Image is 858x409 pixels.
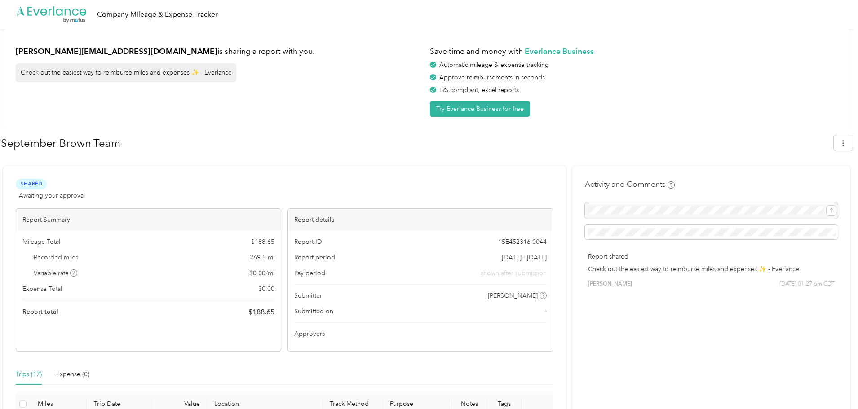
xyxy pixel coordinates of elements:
h1: September Brown Team [1,132,827,154]
p: Report shared [588,252,835,261]
h4: Activity and Comments [585,179,675,190]
button: Try Everlance Business for free [430,101,530,117]
div: Report Summary [16,209,281,231]
span: [PERSON_NAME] [488,291,538,300]
span: - [545,307,547,316]
span: Submitted on [294,307,333,316]
div: Company Mileage & Expense Tracker [97,9,218,20]
span: 15E452316-0044 [498,237,547,246]
span: Expense Total [22,284,62,294]
span: $ 0.00 / mi [249,268,274,278]
h1: is sharing a report with you. [16,46,424,57]
span: Approve reimbursements in seconds [439,74,545,81]
p: Check out the easiest way to reimburse miles and expenses ✨ - Everlance [588,264,835,274]
span: $ 188.65 [248,307,274,317]
span: $ 0.00 [258,284,274,294]
span: Submitter [294,291,322,300]
span: Report total [22,307,58,317]
div: Report details [288,209,553,231]
div: Trips (17) [16,369,42,379]
span: $ 188.65 [251,237,274,246]
h1: Save time and money with [430,46,838,57]
span: Recorded miles [34,253,78,262]
span: Variable rate [34,268,78,278]
span: Mileage Total [22,237,60,246]
span: Awaiting your approval [19,191,85,200]
span: IRS compliant, excel reports [439,86,519,94]
span: Pay period [294,268,325,278]
span: 269.5 mi [250,253,274,262]
span: [DATE] 01:27 pm CDT [779,280,835,288]
span: Report period [294,253,335,262]
span: Approvers [294,329,325,339]
div: Expense (0) [56,369,89,379]
span: Shared [16,179,47,189]
strong: [PERSON_NAME][EMAIL_ADDRESS][DOMAIN_NAME] [16,46,217,56]
span: [DATE] - [DATE] [502,253,547,262]
span: Report ID [294,237,322,246]
span: Automatic mileage & expense tracking [439,61,549,69]
strong: Everlance Business [525,46,594,56]
div: Check out the easiest way to reimburse miles and expenses ✨ - Everlance [16,63,236,82]
span: [PERSON_NAME] [588,280,632,288]
span: shown after submission [481,268,547,278]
